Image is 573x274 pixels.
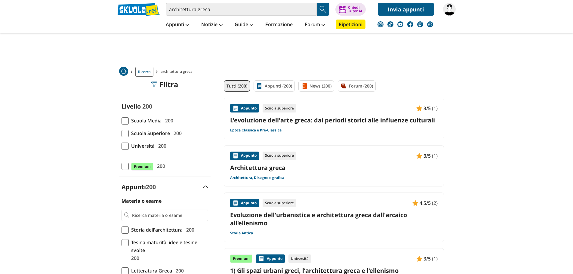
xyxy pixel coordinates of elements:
a: Architettura greca [230,164,438,172]
a: Invia appunti [378,3,434,16]
img: News filtro contenuto [301,83,307,89]
span: 4.5/5 [420,199,431,207]
a: Ripetizioni [336,20,365,29]
div: Filtra [151,80,178,89]
img: Forum filtro contenuto [340,83,347,89]
a: Appunti [164,20,191,30]
label: Materia o esame [122,198,162,204]
a: Formazione [264,20,294,30]
div: Scuola superiore [263,104,296,112]
a: Tutti (200) [224,80,250,92]
a: Forum [303,20,327,30]
a: Storia Antica [230,231,253,236]
span: Scuola Superiore [129,129,170,137]
span: 200 [163,117,173,125]
img: twitch [417,21,423,27]
label: Livello [122,102,141,110]
input: Cerca appunti, riassunti o versioni [166,3,317,16]
label: Appunti [122,183,156,191]
span: Premium [131,163,153,171]
span: Tesina maturità: idee e tesine svolte [129,239,208,254]
img: Appunti contenuto [412,200,418,206]
div: Appunto [230,104,259,112]
a: Epoca Classica e Pre-Classica [230,128,282,133]
span: 3/5 [424,255,431,263]
span: 200 [142,102,152,110]
div: Scuola superiore [263,152,296,160]
div: Università [288,254,311,263]
span: 200 [146,183,156,191]
button: ChiediTutor AI [335,3,366,16]
div: Scuola superiore [263,199,296,207]
a: Notizie [200,20,224,30]
span: Storia dell'architettura [129,226,183,234]
a: Architettura, Disegno e grafica [230,175,284,180]
span: (1) [432,104,438,112]
a: L'evoluzione dell'arte greca: dai periodi storici alle influenze culturali [230,116,438,124]
span: (2) [432,199,438,207]
span: (1) [432,255,438,263]
span: Scuola Media [129,117,162,125]
span: architettura greca [161,67,195,77]
img: Appunti contenuto [233,153,239,159]
img: Appunti filtro contenuto [256,83,262,89]
div: Appunto [230,152,259,160]
img: facebook [407,21,413,27]
button: Search Button [317,3,329,16]
a: Evoluzione dell'urbanistica e architettura greca dall'arcaico all'ellenismo [230,211,438,227]
img: Ricerca materia o esame [124,212,130,218]
a: Forum (200) [338,80,376,92]
img: Appunti contenuto [233,200,239,206]
span: (1) [432,152,438,160]
span: 200 [184,226,194,234]
input: Ricerca materia o esame [132,212,205,218]
span: 3/5 [424,104,431,112]
a: Guide [233,20,255,30]
img: Filtra filtri mobile [151,82,157,88]
img: Apri e chiudi sezione [203,186,208,188]
img: Appunti contenuto [416,256,422,262]
img: Appunti contenuto [416,105,422,111]
img: instagram [377,21,384,27]
a: Ricerca [135,67,153,77]
span: Università [129,142,155,150]
img: tiktok [387,21,393,27]
div: Appunto [256,254,285,263]
img: youtube [397,21,403,27]
img: Appunti contenuto [258,256,264,262]
span: 3/5 [424,152,431,160]
span: 200 [129,254,139,262]
img: Appunti contenuto [416,153,422,159]
div: Appunto [230,199,259,207]
img: Cerca appunti, riassunti o versioni [319,5,328,14]
span: 200 [155,162,165,170]
a: Home [119,67,128,77]
div: Chiedi Tutor AI [348,6,362,13]
img: Appunti contenuto [233,105,239,111]
img: SabrinaSara [443,3,456,16]
a: News (200) [298,80,334,92]
span: 200 [156,142,166,150]
a: Appunti (200) [254,80,295,92]
img: Home [119,67,128,76]
div: Premium [230,254,252,263]
span: 200 [171,129,182,137]
img: WhatsApp [427,21,433,27]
